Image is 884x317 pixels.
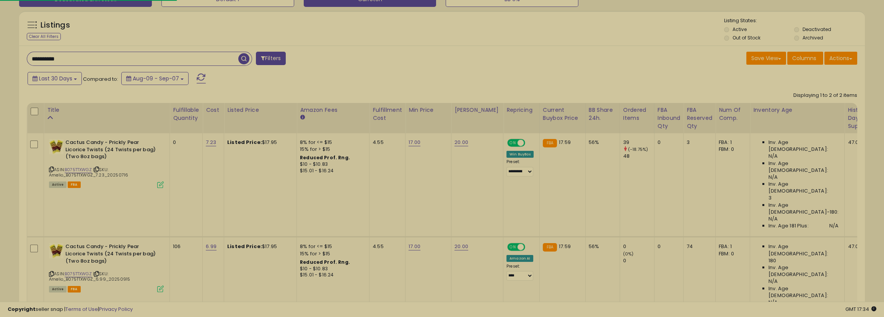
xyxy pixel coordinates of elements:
label: Active [733,26,747,33]
span: OFF [524,244,536,250]
div: 0 [623,243,654,250]
img: 511CNItk+7L._SL40_.jpg [49,139,63,154]
a: 6.99 [206,243,217,250]
span: N/A [768,216,778,222]
button: Save View [746,52,786,65]
div: FBA: 1 [719,243,744,250]
div: FBA: 1 [719,139,744,146]
div: 47.00 [848,243,873,250]
div: Clear All Filters [27,33,61,40]
span: 2025-10-8 17:34 GMT [845,306,876,313]
div: seller snap | | [8,306,133,313]
div: Preset: [506,264,534,281]
span: N/A [768,278,778,285]
strong: Copyright [8,306,36,313]
div: ASIN: [49,139,164,187]
div: FBA inbound Qty [658,106,681,130]
div: Amazon AI [506,255,533,262]
div: $10 - $10.83 [300,266,363,272]
label: Out of Stock [733,34,760,41]
div: 0 [173,139,197,146]
span: Inv. Age 181 Plus: [768,222,809,229]
div: 56% [589,139,614,146]
div: Fulfillable Quantity [173,106,199,122]
span: Compared to: [83,75,118,83]
span: OFF [524,140,536,146]
span: Inv. Age [DEMOGRAPHIC_DATA]: [768,181,838,194]
span: Inv. Age [DEMOGRAPHIC_DATA]: [768,285,838,299]
div: $10 - $10.83 [300,161,363,168]
div: Title [47,106,166,114]
button: Actions [824,52,857,65]
span: Inv. Age [DEMOGRAPHIC_DATA]: [768,139,838,153]
a: B075TTXWGZ [65,271,92,277]
span: Columns [792,54,816,62]
div: 106 [173,243,197,250]
div: 56% [589,243,614,250]
div: Min Price [409,106,448,114]
div: 0 [623,257,654,264]
b: Listed Price: [227,243,262,250]
b: Cactus Candy - Prickly Pear Licorice Twists (24 Twists per bag) (Two 8oz bags) [65,139,158,162]
div: 3 [687,139,710,146]
small: (-18.75%) [628,146,648,152]
span: FBA [68,286,81,292]
div: ASIN: [49,243,164,291]
b: Cactus Candy - Prickly Pear Licorice Twists (24 Twists per bag) (Two 8oz bags) [65,243,158,266]
small: FBA [543,243,557,252]
span: 180 [768,257,776,264]
div: 15% for > $15 [300,146,363,153]
span: Aug-09 - Sep-07 [133,75,179,82]
label: Deactivated [803,26,831,33]
button: Last 30 Days [28,72,82,85]
p: Listing States: [724,17,865,25]
div: $15.01 - $16.24 [300,272,363,278]
div: 0 [658,139,678,146]
span: | SKU: Amelio_B075TTXWGZ_7.23_20250716 [49,167,128,178]
a: 7.23 [206,139,216,146]
span: N/A [768,299,778,306]
a: Terms of Use [65,306,98,313]
span: Inv. Age [DEMOGRAPHIC_DATA]-180: [768,202,838,216]
div: Num of Comp. [719,106,747,122]
span: 17.59 [559,243,571,250]
div: Displaying 1 to 2 of 2 items [793,92,857,99]
span: All listings currently available for purchase on Amazon [49,181,67,188]
div: Fulfillment Cost [373,106,402,122]
span: N/A [768,153,778,160]
div: 8% for <= $15 [300,243,363,250]
div: FBA Reserved Qty [687,106,712,130]
div: $17.95 [227,243,291,250]
b: Listed Price: [227,139,262,146]
span: Inv. Age [DEMOGRAPHIC_DATA]: [768,264,838,278]
div: $15.01 - $16.24 [300,168,363,174]
div: [PERSON_NAME] [454,106,500,114]
a: B075TTXWGZ [65,167,92,173]
span: All listings currently available for purchase on Amazon [49,286,67,292]
div: 39 [623,139,654,146]
div: 48 [623,153,654,160]
button: Columns [787,52,823,65]
div: 15% for > $15 [300,250,363,257]
div: 47.00 [848,139,873,146]
a: 20.00 [454,139,468,146]
span: 3 [768,194,772,201]
a: Privacy Policy [99,306,133,313]
div: $17.95 [227,139,291,146]
b: Reduced Prof. Rng. [300,154,350,161]
span: Last 30 Days [39,75,72,82]
div: Inventory Age [753,106,841,114]
img: 511CNItk+7L._SL40_.jpg [49,243,63,258]
span: ON [508,140,518,146]
small: (0%) [623,251,634,257]
div: 8% for <= $15 [300,139,363,146]
div: Repricing [506,106,536,114]
span: FBA [68,181,81,188]
div: Current Buybox Price [543,106,582,122]
h5: Listings [41,20,70,31]
span: ON [508,244,518,250]
span: N/A [829,222,838,229]
span: 17.59 [559,139,571,146]
div: 4.55 [373,243,399,250]
span: Inv. Age [DEMOGRAPHIC_DATA]: [768,160,838,174]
